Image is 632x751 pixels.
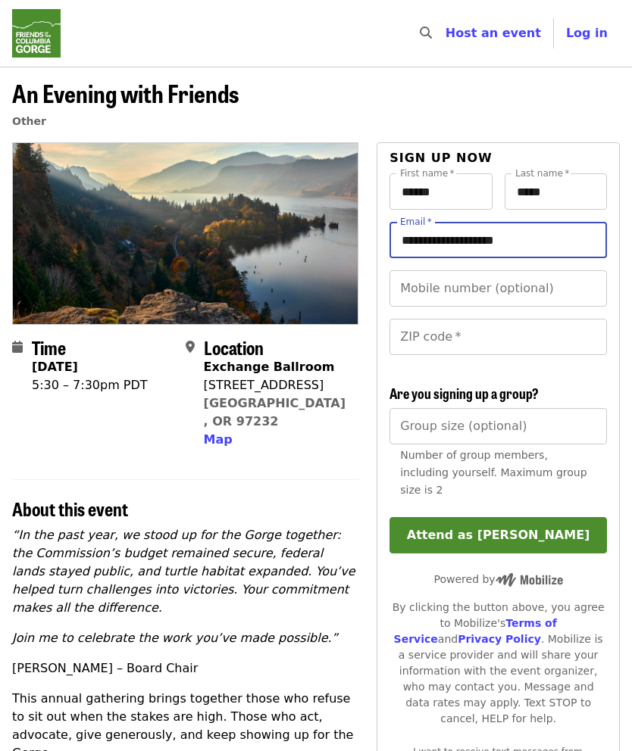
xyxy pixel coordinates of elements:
button: Log in [554,18,620,48]
span: An Evening with Friends [12,75,239,111]
a: Host an event [446,26,541,40]
div: [STREET_ADDRESS] [204,376,347,394]
i: calendar icon [12,340,23,354]
em: “In the past year, we stood up for the Gorge together: the Commission’s budget remained secure, f... [12,528,355,615]
div: 5:30 – 7:30pm PDT [32,376,148,394]
span: Map [204,432,233,447]
a: Terms of Service [394,617,557,645]
img: Friends Of The Columbia Gorge - Home [12,9,61,58]
i: search icon [420,26,432,40]
span: Time [32,334,66,360]
span: Number of group members, including yourself. Maximum group size is 2 [400,449,587,496]
img: Powered by Mobilize [496,573,563,587]
button: Attend as [PERSON_NAME] [390,517,607,553]
a: Privacy Policy [458,633,541,645]
input: Last name [505,173,607,210]
input: [object Object] [390,408,607,444]
i: map-marker-alt icon [186,340,195,354]
input: Email [390,222,607,258]
input: ZIP code [390,319,607,355]
span: Location [204,334,264,360]
span: Are you signing up a group? [390,383,539,403]
a: [GEOGRAPHIC_DATA], OR 97232 [204,396,346,428]
label: First name [400,169,455,178]
em: Join me to celebrate the work you’ve made possible.” [12,631,338,645]
label: Email [400,217,432,226]
input: First name [390,173,492,210]
input: Mobile number (optional) [390,270,607,307]
label: Last name [515,169,569,178]
span: Log in [566,26,608,40]
button: Map [204,431,233,449]
p: [PERSON_NAME] – Board Chair [12,659,358,678]
span: About this event [12,495,128,522]
span: Powered by [434,573,563,585]
span: Sign up now [390,151,493,165]
a: Other [12,115,46,127]
img: An Evening with Friends organized by Friends Of The Columbia Gorge [13,143,358,323]
input: Search [441,15,453,51]
strong: Exchange Ballroom [204,360,335,374]
div: By clicking the button above, you agree to Mobilize's and . Mobilize is a service provider and wi... [390,600,607,727]
strong: [DATE] [32,360,78,374]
